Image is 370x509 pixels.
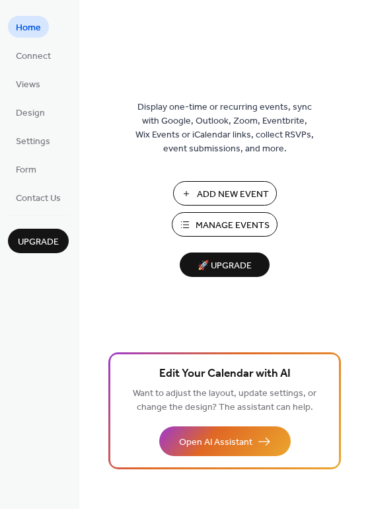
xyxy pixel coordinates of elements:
[197,188,269,202] span: Add New Event
[8,130,58,151] a: Settings
[159,426,291,456] button: Open AI Assistant
[8,73,48,95] a: Views
[18,235,59,249] span: Upgrade
[16,21,41,35] span: Home
[179,436,252,450] span: Open AI Assistant
[180,253,270,277] button: 🚀 Upgrade
[8,158,44,180] a: Form
[8,16,49,38] a: Home
[159,365,291,383] span: Edit Your Calendar with AI
[8,186,69,208] a: Contact Us
[16,50,51,63] span: Connect
[8,44,59,66] a: Connect
[16,163,36,177] span: Form
[188,257,262,275] span: 🚀 Upgrade
[8,229,69,253] button: Upgrade
[16,106,45,120] span: Design
[196,219,270,233] span: Manage Events
[173,181,277,206] button: Add New Event
[172,212,277,237] button: Manage Events
[16,135,50,149] span: Settings
[16,192,61,206] span: Contact Us
[133,385,316,416] span: Want to adjust the layout, update settings, or change the design? The assistant can help.
[135,100,314,156] span: Display one-time or recurring events, sync with Google, Outlook, Zoom, Eventbrite, Wix Events or ...
[16,78,40,92] span: Views
[8,101,53,123] a: Design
